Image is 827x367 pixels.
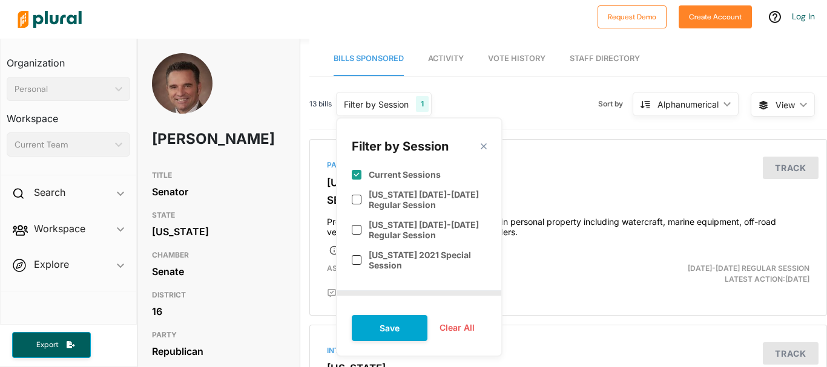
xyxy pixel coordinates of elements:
label: Current Sessions [369,169,441,180]
div: Current Team [15,138,110,151]
span: 13 bills [309,99,332,109]
h3: CHAMBER [152,248,285,262]
div: Passed Upper [327,160,809,171]
span: Assessment and Taxation, Taxation [327,264,476,273]
div: Introduced [327,345,809,356]
h3: TITLE [152,168,285,183]
button: Export [12,332,91,358]
div: Add Position Statement [327,288,337,298]
h3: STATE [152,208,285,222]
span: Activity [428,54,464,63]
div: 1 [416,96,429,112]
h2: Search [34,186,65,199]
h3: [US_STATE] [327,177,809,189]
a: Staff Directory [570,42,640,76]
span: Sort by [598,99,633,109]
div: Personal [15,83,110,96]
a: Bills Sponsored [334,42,404,76]
label: [US_STATE] [DATE]-[DATE] Regular Session [369,219,487,240]
h3: Workspace [7,101,130,128]
div: Senator [152,183,285,201]
span: Bills Sponsored [334,54,404,63]
button: Track [763,157,819,179]
a: Request Demo [598,10,667,22]
h3: PARTY [152,328,285,342]
h1: [PERSON_NAME] [152,121,232,157]
h4: Providing property tax exemptions for certain personal property including watercraft, marine equi... [327,211,809,238]
h3: Organization [7,45,130,72]
div: Filter by Session [344,98,409,111]
h3: DISTRICT [152,288,285,302]
div: 16 [152,302,285,320]
button: Save [352,315,427,341]
div: Alphanumerical [657,98,719,111]
div: Latest Action: [DATE] [651,263,819,285]
span: View [776,99,795,111]
h3: SB 10 [327,194,809,206]
a: Log In [792,11,815,22]
div: Senate [152,262,285,281]
a: Activity [428,42,464,76]
div: Republican [152,342,285,360]
div: [US_STATE] [152,222,285,241]
img: Headshot of Ty Masterson [152,53,213,141]
label: [US_STATE] [DATE]-[DATE] Regular Session [369,189,487,210]
button: Create Account [679,5,752,28]
button: Track [763,342,819,365]
span: [DATE]-[DATE] Regular Session [688,264,809,273]
span: Export [28,340,67,350]
a: Create Account [679,10,752,22]
button: Clear All [427,319,487,337]
a: Vote History [488,42,545,76]
button: Request Demo [598,5,667,28]
span: Vote History [488,54,545,63]
label: [US_STATE] 2021 Special Session [369,250,487,270]
div: Filter by Session [352,138,449,155]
